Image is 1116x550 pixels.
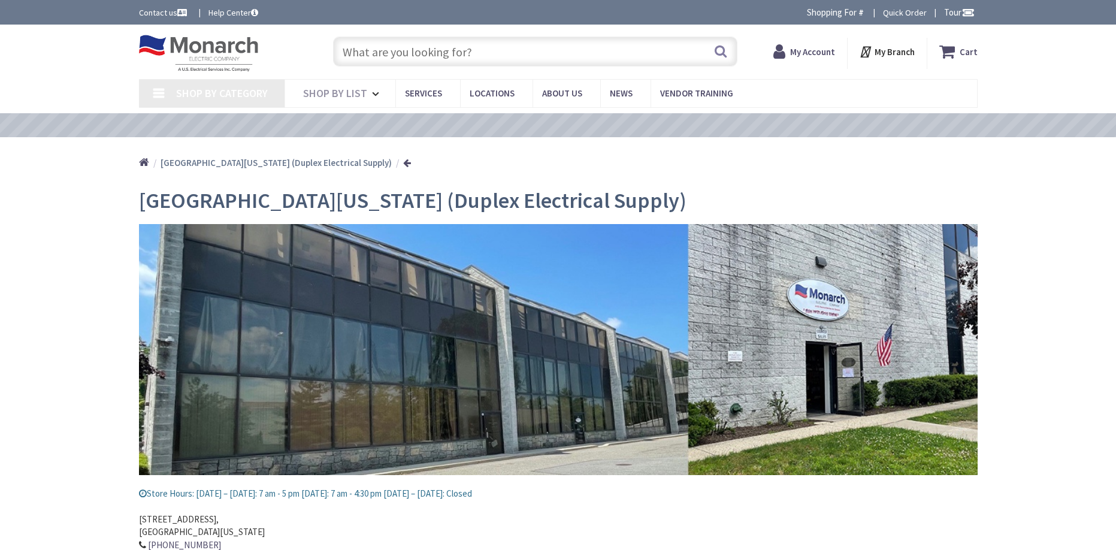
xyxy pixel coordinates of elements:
span: [GEOGRAPHIC_DATA][US_STATE] (Duplex Electrical Supply) [139,187,686,214]
span: Store Hours: [DATE] – [DATE]: 7 am - 5 pm [DATE]: 7 am - 4:30 pm [DATE] – [DATE]: Closed [139,488,472,499]
strong: Cart [960,41,978,62]
span: Locations [470,87,515,99]
a: My Account [773,41,835,62]
span: Services [405,87,442,99]
input: What are you looking for? [333,37,737,67]
span: News [610,87,633,99]
div: My Branch [859,41,915,62]
strong: # [858,7,864,18]
strong: [GEOGRAPHIC_DATA][US_STATE] (Duplex Electrical Supply) [161,157,392,168]
a: Help Center [208,7,258,19]
img: PORW - Location Picture_3.jpg [139,224,978,475]
span: Shop By List [303,86,367,100]
a: Quick Order [883,7,927,19]
strong: My Branch [875,46,915,58]
a: Cart [939,41,978,62]
span: Vendor Training [660,87,733,99]
strong: My Account [790,46,835,58]
span: Tour [944,7,975,18]
a: Contact us [139,7,189,19]
span: Shop By Category [176,86,268,100]
span: About Us [542,87,582,99]
a: VIEW OUR VIDEO TRAINING LIBRARY [453,119,663,132]
img: Monarch Electric Company [139,35,259,72]
span: Shopping For [807,7,857,18]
